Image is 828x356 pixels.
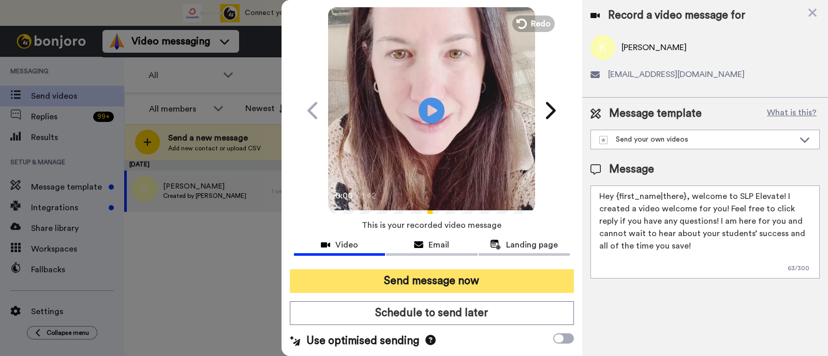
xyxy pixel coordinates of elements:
[590,185,820,278] textarea: Hey {first_name|there}, welcome to SLP Elevate! I created a video welcome for you! Feel free to c...
[599,136,608,144] img: demo-template.svg
[599,134,794,145] div: Send your own videos
[361,190,379,202] span: 1:42
[290,301,574,325] button: Schedule to send later
[428,239,449,251] span: Email
[290,269,574,293] button: Send message now
[356,190,359,202] span: /
[764,106,820,121] button: What is this?
[335,239,358,251] span: Video
[506,239,558,251] span: Landing page
[609,106,702,121] span: Message template
[609,162,654,177] span: Message
[335,190,353,202] span: 0:00
[362,214,501,237] span: This is your recorded video message
[306,333,419,349] span: Use optimised sending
